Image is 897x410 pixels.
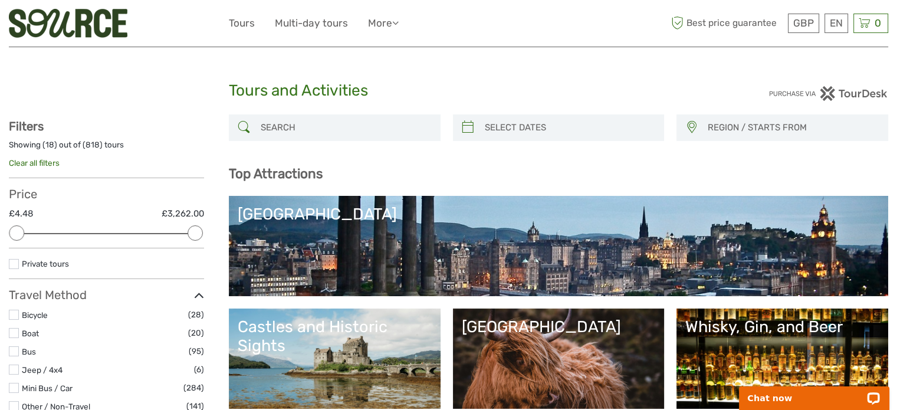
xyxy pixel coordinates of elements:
[194,363,204,376] span: (6)
[188,326,204,340] span: (20)
[45,139,54,150] label: 18
[22,310,48,320] a: Bicycle
[22,347,36,356] a: Bus
[9,208,33,220] label: £4.48
[9,158,60,168] a: Clear all filters
[183,381,204,395] span: (284)
[188,308,204,322] span: (28)
[9,119,44,133] strong: Filters
[22,365,63,375] a: Jeep / 4x4
[9,288,204,302] h3: Travel Method
[668,14,785,33] span: Best price guarantee
[9,139,204,158] div: Showing ( ) out of ( ) tours
[275,15,348,32] a: Multi-day tours
[189,345,204,358] span: (95)
[86,139,100,150] label: 818
[238,205,879,287] a: [GEOGRAPHIC_DATA]
[368,15,399,32] a: More
[9,9,127,38] img: 3329-47040232-ff2c-48b1-8121-089692e6fd86_logo_small.png
[238,205,879,224] div: [GEOGRAPHIC_DATA]
[824,14,848,33] div: EN
[238,317,432,400] a: Castles and Historic Sights
[480,117,659,138] input: SELECT DATES
[238,317,432,356] div: Castles and Historic Sights
[162,208,204,220] label: £3,262.00
[256,117,435,138] input: SEARCH
[462,317,656,336] div: [GEOGRAPHIC_DATA]
[685,317,879,400] a: Whisky, Gin, and Beer
[229,166,323,182] b: Top Attractions
[229,81,669,100] h1: Tours and Activities
[685,317,879,336] div: Whisky, Gin, and Beer
[229,15,255,32] a: Tours
[22,259,69,268] a: Private tours
[731,373,897,410] iframe: LiveChat chat widget
[462,317,656,400] a: [GEOGRAPHIC_DATA]
[873,17,883,29] span: 0
[768,86,888,101] img: PurchaseViaTourDesk.png
[793,17,814,29] span: GBP
[9,187,204,201] h3: Price
[22,383,73,393] a: Mini Bus / Car
[22,329,39,338] a: Boat
[702,118,882,137] button: REGION / STARTS FROM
